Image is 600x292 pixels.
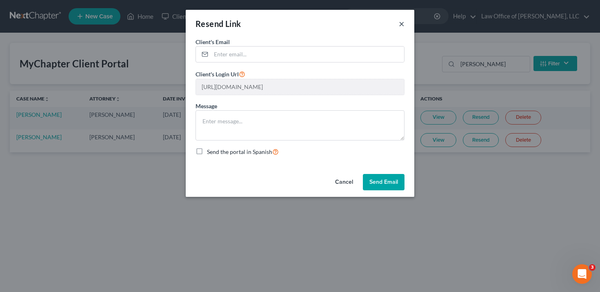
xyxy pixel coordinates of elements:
[589,264,596,271] span: 3
[363,174,404,190] button: Send Email
[196,38,230,45] span: Client's Email
[399,19,404,29] button: ×
[207,148,272,155] span: Send the portal in Spanish
[329,174,360,190] button: Cancel
[196,102,217,110] label: Message
[572,264,592,284] iframe: Intercom live chat
[196,69,245,79] label: Client's Login Url
[196,18,241,29] div: Resend Link
[196,79,404,95] input: --
[211,47,404,62] input: Enter email...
